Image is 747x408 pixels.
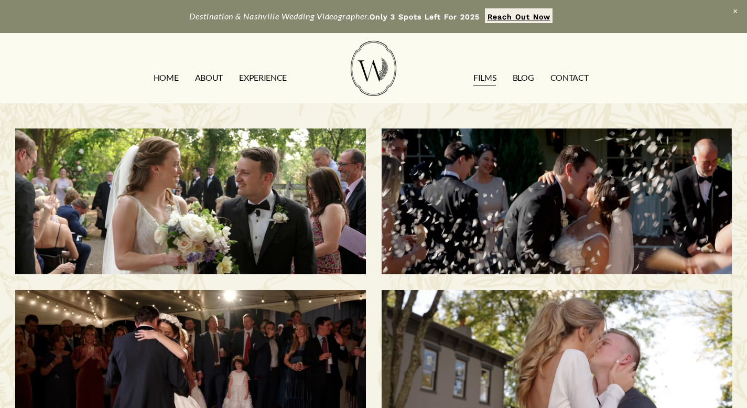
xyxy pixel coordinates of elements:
[154,70,179,87] a: HOME
[473,70,496,87] a: FILMS
[351,41,396,96] img: Wild Fern Weddings
[195,70,223,87] a: ABOUT
[485,8,553,23] a: Reach Out Now
[513,70,534,87] a: Blog
[382,128,732,275] a: Savannah & Tommy | Nashville, TN
[239,70,287,87] a: EXPERIENCE
[488,13,550,21] strong: Reach Out Now
[550,70,589,87] a: CONTACT
[15,128,366,275] a: Morgan & Tommy | Nashville, TN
